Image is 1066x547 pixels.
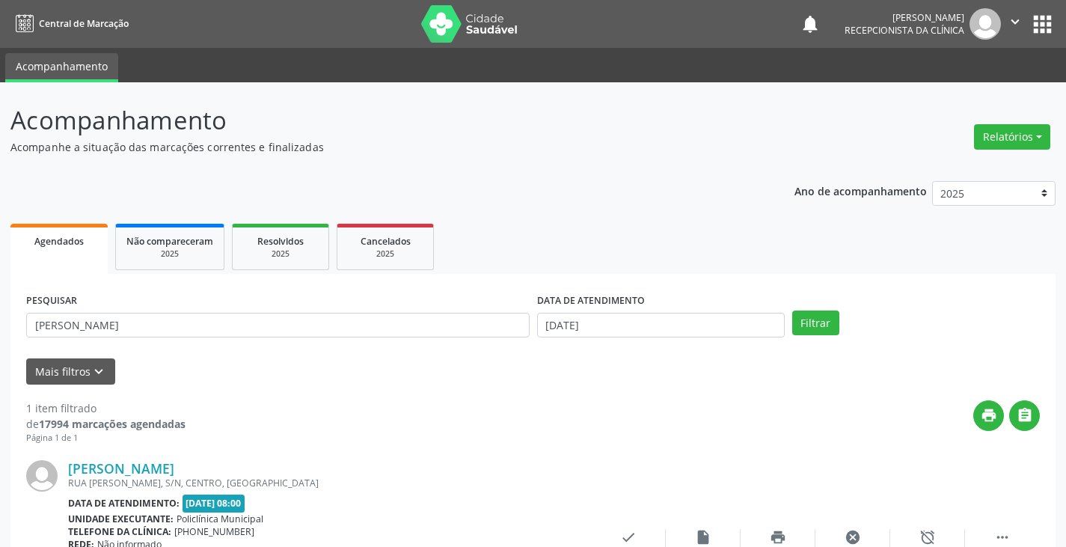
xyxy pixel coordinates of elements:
[5,53,118,82] a: Acompanhamento
[39,417,186,431] strong: 17994 marcações agendadas
[348,248,423,260] div: 2025
[183,495,245,512] span: [DATE] 08:00
[770,529,786,546] i: print
[26,358,115,385] button: Mais filtroskeyboard_arrow_down
[68,460,174,477] a: [PERSON_NAME]
[919,529,936,546] i: alarm_off
[1007,13,1023,30] i: 
[126,248,213,260] div: 2025
[800,13,821,34] button: notifications
[243,248,318,260] div: 2025
[1029,11,1056,37] button: apps
[10,11,129,36] a: Central de Marcação
[26,400,186,416] div: 1 item filtrado
[994,529,1011,546] i: 
[26,313,530,338] input: Nome, CNS
[174,525,254,538] span: [PHONE_NUMBER]
[257,235,304,248] span: Resolvidos
[537,313,785,338] input: Selecione um intervalo
[537,290,645,313] label: DATA DE ATENDIMENTO
[845,529,861,546] i: cancel
[26,416,186,432] div: de
[126,235,213,248] span: Não compareceram
[969,8,1001,40] img: img
[361,235,411,248] span: Cancelados
[26,432,186,444] div: Página 1 de 1
[34,235,84,248] span: Agendados
[845,11,964,24] div: [PERSON_NAME]
[792,311,839,336] button: Filtrar
[973,400,1004,431] button: print
[981,407,997,424] i: print
[794,181,927,200] p: Ano de acompanhamento
[845,24,964,37] span: Recepcionista da clínica
[1009,400,1040,431] button: 
[177,513,263,525] span: Policlínica Municipal
[68,477,591,489] div: RUA [PERSON_NAME], S/N, CENTRO, [GEOGRAPHIC_DATA]
[974,124,1050,150] button: Relatórios
[68,497,180,510] b: Data de atendimento:
[10,102,742,139] p: Acompanhamento
[68,513,174,525] b: Unidade executante:
[26,460,58,492] img: img
[1001,8,1029,40] button: 
[68,525,171,538] b: Telefone da clínica:
[620,529,637,546] i: check
[1017,407,1033,424] i: 
[695,529,711,546] i: insert_drive_file
[26,290,77,313] label: PESQUISAR
[10,139,742,155] p: Acompanhe a situação das marcações correntes e finalizadas
[39,17,129,30] span: Central de Marcação
[91,364,107,380] i: keyboard_arrow_down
